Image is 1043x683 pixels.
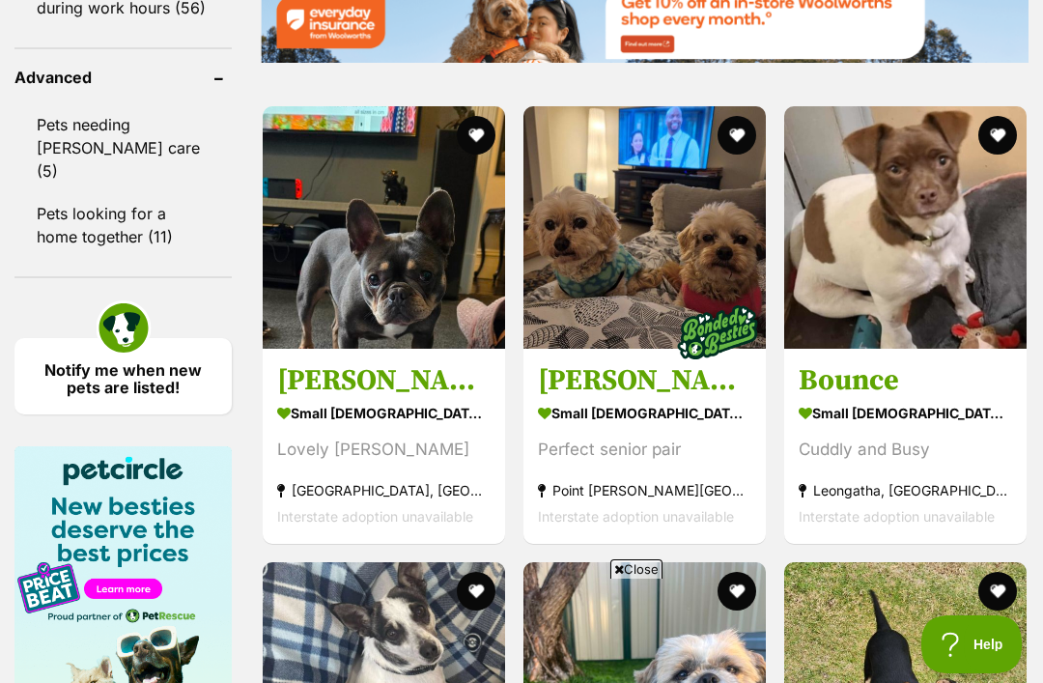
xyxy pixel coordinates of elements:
[718,116,756,155] button: favourite
[538,399,751,427] strong: small [DEMOGRAPHIC_DATA] Dog
[277,362,491,399] h3: [PERSON_NAME]
[263,348,505,544] a: [PERSON_NAME] small [DEMOGRAPHIC_DATA] Dog Lovely [PERSON_NAME] [GEOGRAPHIC_DATA], [GEOGRAPHIC_DA...
[14,69,232,86] header: Advanced
[799,437,1012,463] div: Cuddly and Busy
[277,399,491,427] strong: small [DEMOGRAPHIC_DATA] Dog
[799,508,995,525] span: Interstate adoption unavailable
[277,477,491,503] strong: [GEOGRAPHIC_DATA], [GEOGRAPHIC_DATA]
[538,437,751,463] div: Perfect senior pair
[538,362,751,399] h3: [PERSON_NAME] and [PERSON_NAME]
[457,572,495,611] button: favourite
[669,284,766,381] img: bonded besties
[170,586,873,673] iframe: Advertisement
[14,193,232,257] a: Pets looking for a home together (11)
[457,116,495,155] button: favourite
[978,116,1017,155] button: favourite
[14,104,232,191] a: Pets needing [PERSON_NAME] care (5)
[718,572,756,611] button: favourite
[784,348,1027,544] a: Bounce small [DEMOGRAPHIC_DATA] Dog Cuddly and Busy Leongatha, [GEOGRAPHIC_DATA] Interstate adopt...
[799,399,1012,427] strong: small [DEMOGRAPHIC_DATA] Dog
[799,362,1012,399] h3: Bounce
[538,477,751,503] strong: Point [PERSON_NAME][GEOGRAPHIC_DATA]
[14,338,232,414] a: Notify me when new pets are listed!
[921,615,1024,673] iframe: Help Scout Beacon - Open
[784,106,1027,349] img: Bounce - Jack Russell Terrier x Pug Dog
[263,106,505,349] img: Lily Tamblyn - French Bulldog
[799,477,1012,503] strong: Leongatha, [GEOGRAPHIC_DATA]
[277,437,491,463] div: Lovely [PERSON_NAME]
[610,559,662,579] span: Close
[277,508,473,525] span: Interstate adoption unavailable
[978,572,1017,611] button: favourite
[523,348,766,544] a: [PERSON_NAME] and [PERSON_NAME] small [DEMOGRAPHIC_DATA] Dog Perfect senior pair Point [PERSON_NA...
[523,106,766,349] img: Charlie and Lola - Cavalier King Charles Spaniel x Poodle (Toy) Dog
[2,2,17,17] img: consumer-privacy-logo.png
[538,508,734,525] span: Interstate adoption unavailable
